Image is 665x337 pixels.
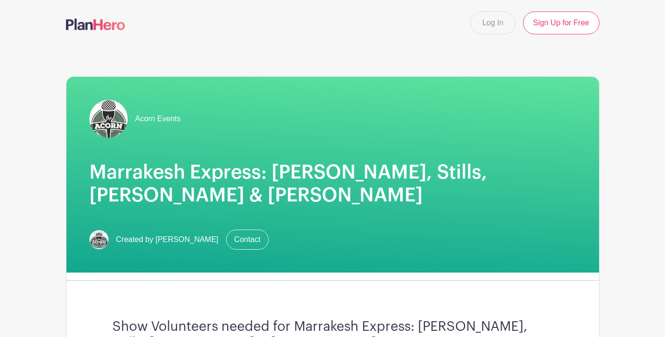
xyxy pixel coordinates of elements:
[523,11,599,34] a: Sign Up for Free
[470,11,515,34] a: Log In
[89,230,109,249] img: Acorn%20Logo%20SMALL.jpg
[89,100,128,138] img: Acorn%20Logo%20SMALL.jpg
[66,19,125,30] img: logo-507f7623f17ff9eddc593b1ce0a138ce2505c220e1c5a4e2b4648c50719b7d32.svg
[116,234,218,245] span: Created by [PERSON_NAME]
[226,230,269,250] a: Contact
[135,113,181,125] span: Acorn Events
[89,161,576,207] h1: Marrakesh Express: [PERSON_NAME], Stills, [PERSON_NAME] & [PERSON_NAME]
